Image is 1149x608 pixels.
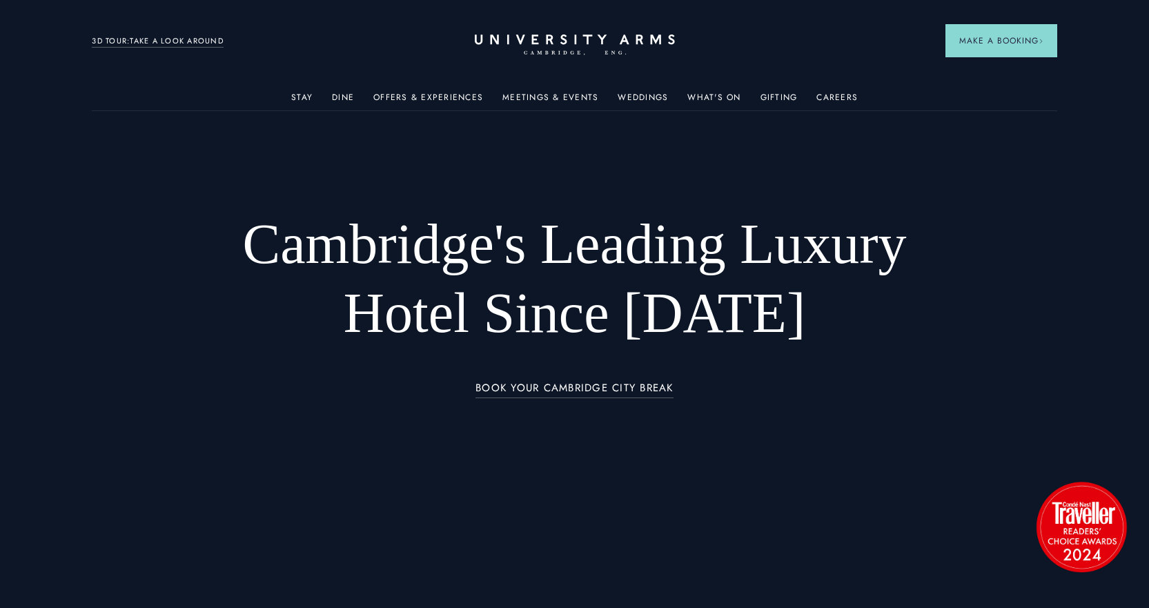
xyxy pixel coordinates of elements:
[687,92,740,110] a: What's On
[206,210,943,348] h1: Cambridge's Leading Luxury Hotel Since [DATE]
[1030,475,1133,578] img: image-2524eff8f0c5d55edbf694693304c4387916dea5-1501x1501-png
[816,92,858,110] a: Careers
[92,35,224,48] a: 3D TOUR:TAKE A LOOK AROUND
[332,92,354,110] a: Dine
[502,92,598,110] a: Meetings & Events
[945,24,1057,57] button: Make a BookingArrow icon
[618,92,668,110] a: Weddings
[959,35,1043,47] span: Make a Booking
[373,92,483,110] a: Offers & Experiences
[475,382,674,398] a: BOOK YOUR CAMBRIDGE CITY BREAK
[1039,39,1043,43] img: Arrow icon
[475,35,675,56] a: Home
[291,92,313,110] a: Stay
[760,92,798,110] a: Gifting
